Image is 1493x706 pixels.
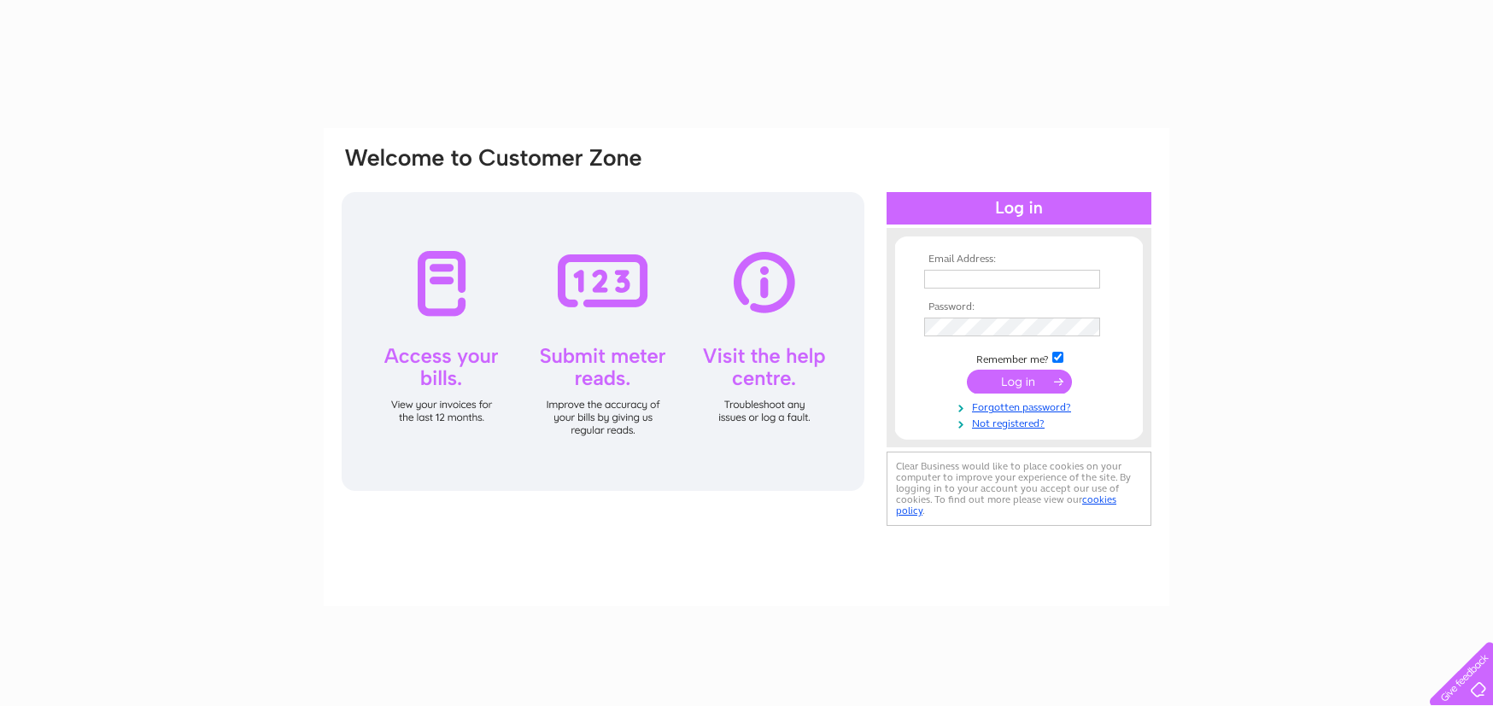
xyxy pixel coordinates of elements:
a: Not registered? [924,414,1118,430]
input: Submit [967,370,1072,394]
a: cookies policy [896,493,1116,516]
th: Email Address: [920,254,1118,265]
th: Password: [920,301,1118,313]
div: Clear Business would like to place cookies on your computer to improve your experience of the sit... [887,452,1151,526]
a: Forgotten password? [924,398,1118,414]
td: Remember me? [920,349,1118,366]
